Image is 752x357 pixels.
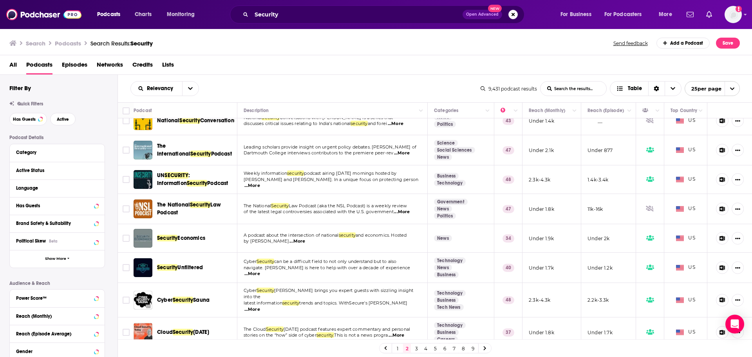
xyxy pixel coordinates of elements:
[282,300,299,306] span: security
[57,117,69,121] span: Active
[656,38,710,49] a: Add a Podcast
[157,264,177,271] span: Security
[434,147,475,153] a: Social Sciences
[16,168,93,173] div: Active Status
[434,180,466,186] a: Technology
[503,176,514,183] p: 48
[732,232,744,245] button: Show More Button
[244,332,316,338] span: stories on the “how” side of cyber
[9,113,47,125] button: Has Guests
[134,229,152,248] img: Security Economics
[503,328,514,336] p: 37
[555,8,601,21] button: open menu
[134,111,152,130] img: National Security Conversations
[648,82,665,96] div: Sort Direction
[244,177,418,182] span: [PERSON_NAME] and [PERSON_NAME]. In a unique focus on protecting person
[503,264,514,272] p: 40
[434,265,452,271] a: News
[257,288,274,293] span: Security
[422,344,430,353] a: 4
[394,344,401,353] a: 1
[434,290,466,296] a: Technology
[676,234,695,242] span: US
[16,314,92,319] div: Reach (Monthly)
[16,295,92,301] div: Power Score™
[10,250,105,268] button: Show More
[244,232,339,238] span: A podcast about the intersection of national
[653,106,662,116] button: Column Actions
[134,199,152,218] img: The National Security Law Podcast
[434,297,459,303] a: Business
[287,170,304,176] span: security
[190,201,210,208] span: Security
[193,329,209,335] span: [DATE]
[130,40,153,47] span: Security
[147,86,176,91] span: Relevancy
[244,150,393,156] span: Dartmouth College interviews contributors to the premiere peer-rev
[16,147,98,157] button: Category
[182,82,199,96] button: open menu
[157,172,235,187] a: UNSECURITY: InformationSecurityPodcast
[434,199,468,205] a: Government
[587,147,613,154] p: Under 877
[642,106,653,115] div: Has Guests
[26,58,52,74] span: Podcasts
[62,58,87,74] span: Episodes
[685,83,721,95] span: 25 per page
[587,106,624,115] div: Reach (Episode)
[271,203,289,208] span: Security
[134,291,152,310] img: Cyber Security Sauna
[696,106,705,116] button: Column Actions
[157,297,173,303] span: Cyber
[244,326,266,332] span: The Cloud
[316,332,334,338] span: security.
[131,86,182,91] button: open menu
[503,296,514,304] p: 48
[280,115,393,120] span: Conversations with [PERSON_NAME] is a series that
[351,121,367,126] span: security
[716,38,740,49] button: Save
[587,297,609,303] p: 2.2k-3.3k
[157,142,235,158] a: The InternationalSecurityPodcast
[529,118,554,124] p: Under 1.4k
[434,304,464,310] a: Tech News
[16,165,98,175] button: Active Status
[162,58,174,74] a: Lists
[416,106,426,116] button: Column Actions
[434,336,458,343] a: Careers
[683,8,697,21] a: Show notifications dropdown
[501,106,512,115] div: Power Score
[368,121,387,126] span: and forei
[123,297,130,304] span: Toggle select row
[334,332,388,338] span: This is not a news progra
[135,9,152,20] span: Charts
[703,8,715,21] a: Show notifications dropdown
[503,205,514,213] p: 47
[16,201,98,210] button: Has Guests
[6,7,81,22] img: Podchaser - Follow, Share and Rate Podcasts
[732,203,744,215] button: Show More Button
[26,40,45,47] h3: Search
[587,206,603,212] p: 11k-16k
[244,288,257,293] span: Cyber
[16,331,92,337] div: Reach (Episode Average)
[587,118,602,124] p: __
[356,232,407,238] span: and economics. Hosted
[599,8,653,21] button: open menu
[251,8,463,21] input: Search podcasts, credits, & more...
[157,117,179,124] span: National
[16,349,92,354] div: Gender
[123,147,130,154] span: Toggle select row
[9,135,105,140] p: Podcast Details
[16,218,98,228] button: Brand Safety & Suitability
[16,328,98,338] button: Reach (Episode Average)
[164,172,188,179] span: SECURITY
[97,58,123,74] span: Networks
[134,170,152,189] a: UNSECURITY: Information Security Podcast
[676,296,695,304] span: US
[431,344,439,353] a: 5
[266,326,284,332] span: Security
[463,10,502,19] button: Open AdvancedNew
